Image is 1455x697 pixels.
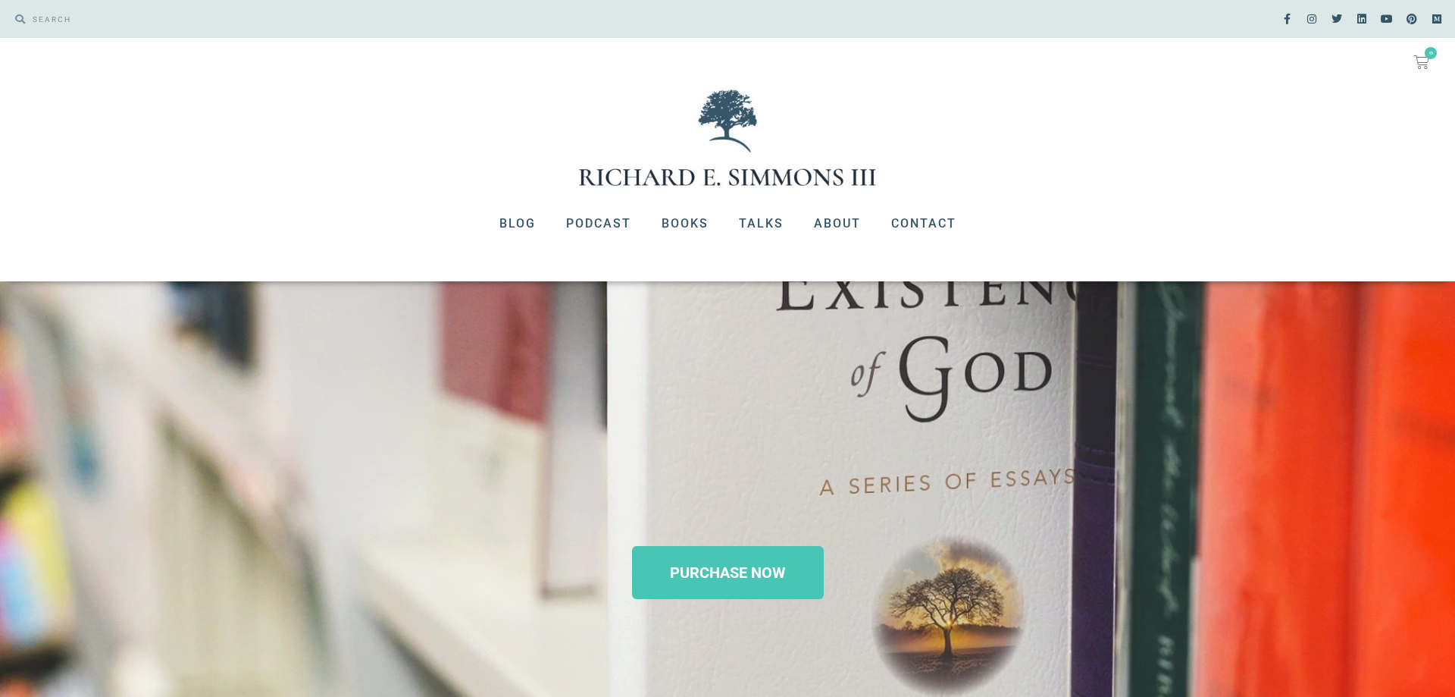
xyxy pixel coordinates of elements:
[551,204,646,243] a: Podcast
[25,8,720,30] input: SEARCH
[632,546,824,599] a: PURCHASE NOW
[724,204,799,243] a: Talks
[670,565,786,580] span: PURCHASE NOW
[1396,46,1447,79] a: 0
[1425,47,1437,59] span: 0
[646,204,724,243] a: Books
[799,204,876,243] a: About
[876,204,972,243] a: Contact
[484,204,551,243] a: Blog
